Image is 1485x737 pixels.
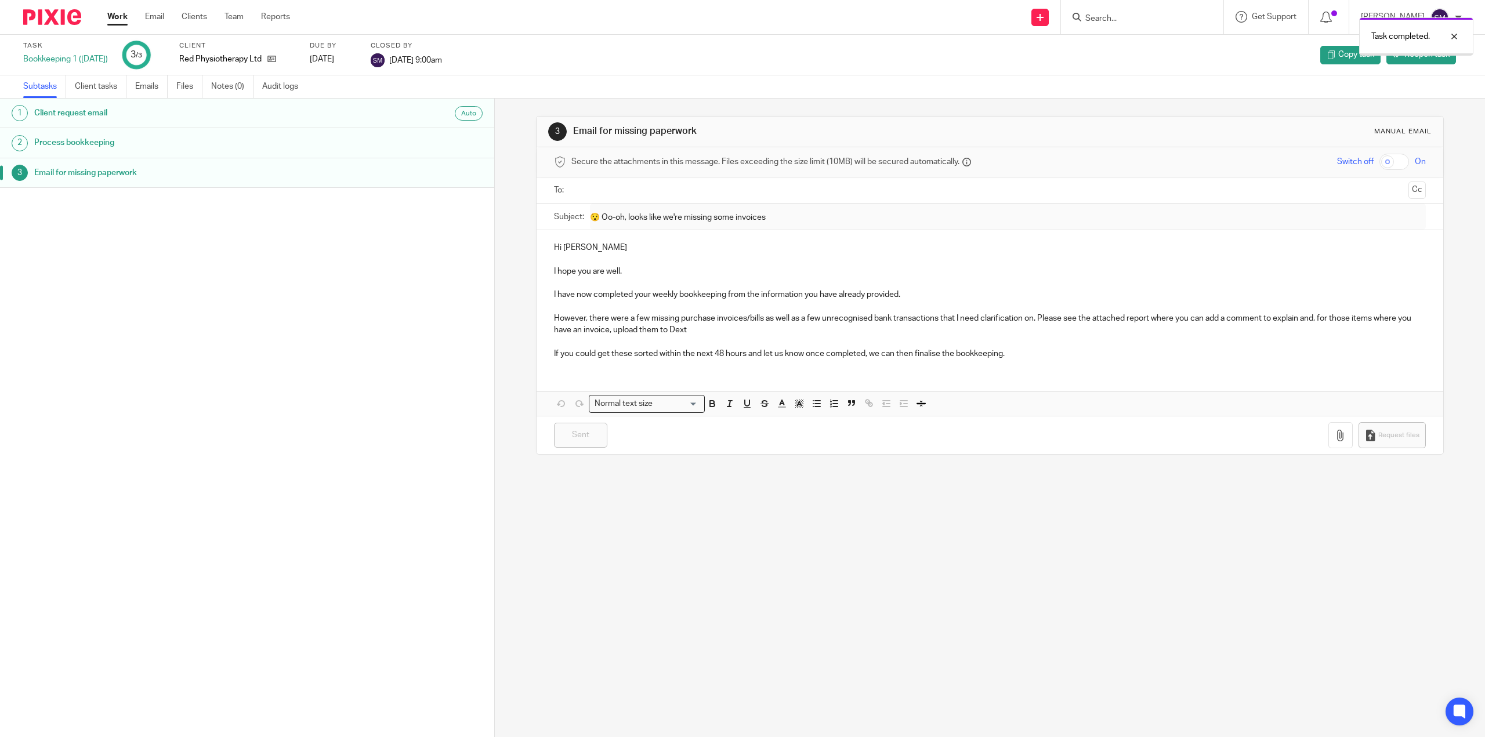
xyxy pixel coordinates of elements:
[23,41,108,50] label: Task
[23,9,81,25] img: Pixie
[371,41,442,50] label: Closed by
[554,313,1425,336] p: However, there were a few missing purchase invoices/bills as well as a few unrecognised bank tran...
[554,184,567,196] label: To:
[554,266,1425,277] p: I hope you are well.
[1371,31,1430,42] p: Task completed.
[554,242,1425,253] p: Hi [PERSON_NAME]
[34,104,334,122] h1: Client request email
[12,105,28,121] div: 1
[224,11,244,23] a: Team
[554,289,1425,300] p: I have now completed your weekly bookkeeping from the information you have already provided.
[1415,156,1426,168] span: On
[656,398,698,410] input: Search for option
[135,75,168,98] a: Emails
[389,56,442,64] span: [DATE] 9:00am
[34,164,334,181] h1: Email for missing paperwork
[23,75,66,98] a: Subtasks
[548,122,567,141] div: 3
[1378,431,1419,440] span: Request files
[1359,422,1426,448] button: Request files
[1374,127,1432,136] div: Manual email
[136,52,142,59] small: /3
[310,41,356,50] label: Due by
[1408,181,1426,199] button: Cc
[261,11,290,23] a: Reports
[554,211,584,223] label: Subject:
[182,11,207,23] a: Clients
[12,165,28,181] div: 3
[592,398,655,410] span: Normal text size
[310,53,356,65] div: [DATE]
[589,395,705,413] div: Search for option
[179,53,262,65] p: Red Physiotherapy Ltd
[262,75,307,98] a: Audit logs
[554,348,1425,360] p: If you could get these sorted within the next 48 hours and let us know once completed, we can the...
[455,106,483,121] div: Auto
[1337,156,1374,168] span: Switch off
[371,53,385,67] img: svg%3E
[176,75,202,98] a: Files
[23,53,108,65] div: Bookkeeping 1 ([DATE])
[571,156,959,168] span: Secure the attachments in this message. Files exceeding the size limit (10MB) will be secured aut...
[75,75,126,98] a: Client tasks
[573,125,1015,137] h1: Email for missing paperwork
[145,11,164,23] a: Email
[107,11,128,23] a: Work
[179,41,295,50] label: Client
[12,135,28,151] div: 2
[131,48,142,61] div: 3
[211,75,253,98] a: Notes (0)
[1430,8,1449,27] img: svg%3E
[554,423,607,448] input: Sent
[34,134,334,151] h1: Process bookkeeping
